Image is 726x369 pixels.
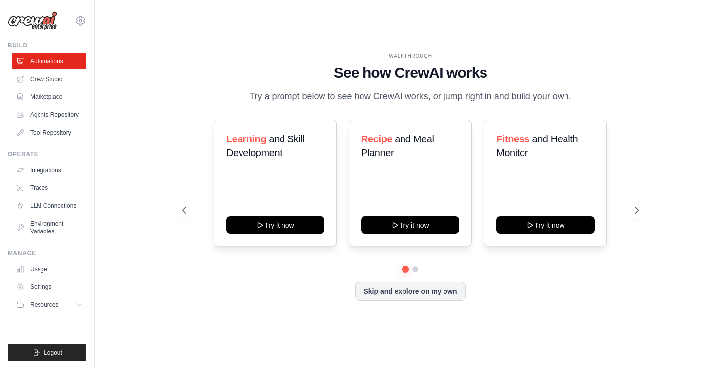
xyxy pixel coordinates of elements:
span: Resources [30,301,58,309]
a: Settings [12,279,86,295]
a: Environment Variables [12,216,86,239]
a: Crew Studio [12,71,86,87]
span: Learning [226,134,266,144]
span: and Meal Planner [361,134,434,158]
span: Fitness [496,134,529,144]
span: Recipe [361,134,392,144]
button: Resources [12,297,86,313]
div: Manage [8,249,86,257]
a: Integrations [12,162,86,178]
button: Skip and explore on my own [355,282,465,301]
div: WALKTHROUGH [182,52,638,60]
a: Usage [12,261,86,277]
button: Try it now [496,216,595,234]
span: Logout [44,349,62,357]
a: Marketplace [12,89,86,105]
a: Traces [12,180,86,196]
span: and Health Monitor [496,134,578,158]
p: Try a prompt below to see how CrewAI works, or jump right in and build your own. [244,90,576,104]
a: LLM Connections [12,198,86,214]
button: Try it now [361,216,459,234]
a: Automations [12,53,86,69]
a: Agents Repository [12,107,86,123]
button: Try it now [226,216,324,234]
div: Operate [8,150,86,158]
button: Logout [8,344,86,361]
h1: See how CrewAI works [182,64,638,82]
a: Tool Repository [12,125,86,140]
div: Build [8,42,86,49]
img: Logo [8,11,57,30]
